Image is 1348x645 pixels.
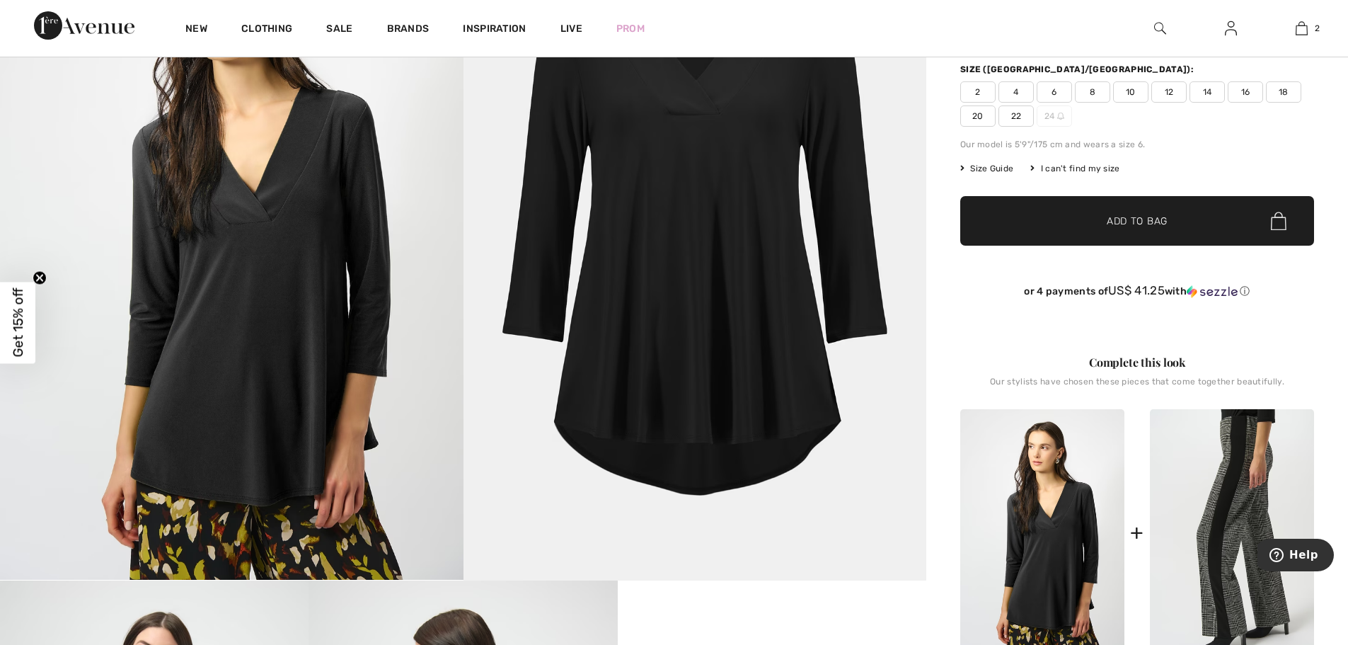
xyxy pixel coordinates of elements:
img: search the website [1154,20,1166,37]
span: 18 [1266,81,1301,103]
span: 10 [1113,81,1148,103]
span: Inspiration [463,23,526,38]
span: Get 15% off [10,288,26,358]
span: 2 [960,81,996,103]
img: Bag.svg [1271,212,1286,230]
span: 16 [1228,81,1263,103]
span: Add to Bag [1107,214,1168,229]
img: 1ère Avenue [34,11,134,40]
a: Sign In [1214,20,1248,38]
span: 24 [1037,105,1072,127]
a: New [185,23,207,38]
a: Sale [326,23,352,38]
span: 14 [1189,81,1225,103]
button: Add to Bag [960,196,1314,246]
img: My Info [1225,20,1237,37]
span: 6 [1037,81,1072,103]
a: Live [560,21,582,36]
a: Clothing [241,23,292,38]
a: 2 [1267,20,1336,37]
a: Brands [387,23,430,38]
button: Close teaser [33,270,47,285]
div: I can't find my size [1030,162,1119,175]
div: or 4 payments of with [960,284,1314,298]
div: Our model is 5'9"/175 cm and wears a size 6. [960,138,1314,151]
div: or 4 payments ofUS$ 41.25withSezzle Click to learn more about Sezzle [960,284,1314,303]
img: Sezzle [1187,285,1238,298]
span: Size Guide [960,162,1013,175]
div: Size ([GEOGRAPHIC_DATA]/[GEOGRAPHIC_DATA]): [960,63,1197,76]
span: 12 [1151,81,1187,103]
a: Prom [616,21,645,36]
iframe: Opens a widget where you can find more information [1257,539,1334,574]
span: 8 [1075,81,1110,103]
img: ring-m.svg [1057,113,1064,120]
span: 22 [998,105,1034,127]
img: My Bag [1296,20,1308,37]
div: Complete this look [960,354,1314,371]
span: 2 [1315,22,1320,35]
span: 4 [998,81,1034,103]
span: 20 [960,105,996,127]
div: + [1130,517,1144,549]
span: US$ 41.25 [1108,283,1165,297]
div: Our stylists have chosen these pieces that come together beautifully. [960,377,1314,398]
